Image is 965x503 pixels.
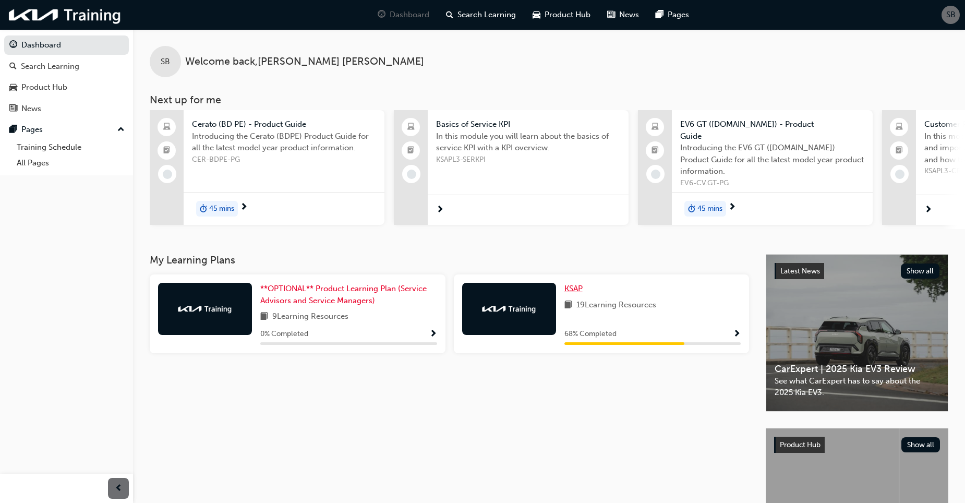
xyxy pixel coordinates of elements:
a: Dashboard [4,35,129,55]
span: duration-icon [688,202,695,215]
span: CarExpert | 2025 Kia EV3 Review [775,363,939,375]
span: In this module you will learn about the basics of service KPI with a KPI overview. [436,130,620,154]
div: Pages [21,124,43,136]
a: **OPTIONAL** Product Learning Plan (Service Advisors and Service Managers) [260,283,437,306]
span: Show Progress [733,330,741,339]
div: Product Hub [21,81,67,93]
span: Introducing the Cerato (BDPE) Product Guide for all the latest model year product information. [192,130,376,154]
span: 45 mins [209,203,234,215]
a: KSAP [564,283,587,295]
span: See what CarExpert has to say about the 2025 Kia EV3. [775,375,939,399]
span: car-icon [533,8,540,21]
a: guage-iconDashboard [369,4,438,26]
h3: My Learning Plans [150,254,749,266]
div: Search Learning [21,61,79,73]
span: Welcome back , [PERSON_NAME] [PERSON_NAME] [185,56,424,68]
img: kia-training [480,304,538,314]
span: guage-icon [378,8,385,21]
a: pages-iconPages [647,4,697,26]
a: Cerato (BD PE) - Product GuideIntroducing the Cerato (BDPE) Product Guide for all the latest mode... [150,110,384,225]
h3: Next up for me [133,94,965,106]
span: **OPTIONAL** Product Learning Plan (Service Advisors and Service Managers) [260,284,427,305]
span: duration-icon [200,202,207,215]
span: next-icon [436,206,444,215]
a: News [4,99,129,118]
span: KSAPL3-SERKPI [436,154,620,166]
span: Introducing the EV6 GT ([DOMAIN_NAME]) Product Guide for all the latest model year product inform... [680,142,864,177]
span: 45 mins [697,203,722,215]
span: car-icon [9,83,17,92]
span: booktick-icon [407,144,415,158]
span: Basics of Service KPI [436,118,620,130]
span: learningRecordVerb_NONE-icon [651,170,660,179]
a: Product HubShow all [774,437,940,453]
a: All Pages [13,155,129,171]
span: EV6-CV.GT-PG [680,177,864,189]
span: Pages [668,9,689,21]
button: Show all [901,437,940,452]
span: 0 % Completed [260,328,308,340]
button: DashboardSearch LearningProduct HubNews [4,33,129,120]
span: Show Progress [429,330,437,339]
a: EV6 GT ([DOMAIN_NAME]) - Product GuideIntroducing the EV6 GT ([DOMAIN_NAME]) Product Guide for al... [638,110,873,225]
div: News [21,103,41,115]
span: learningRecordVerb_NONE-icon [407,170,416,179]
span: SB [161,56,170,68]
a: Latest NewsShow all [775,263,939,280]
span: book-icon [260,310,268,324]
a: Training Schedule [13,139,129,155]
a: news-iconNews [599,4,647,26]
span: booktick-icon [896,144,903,158]
button: Show Progress [733,328,741,341]
span: search-icon [446,8,453,21]
span: laptop-icon [652,121,659,134]
img: kia-training [5,4,125,26]
button: Pages [4,120,129,139]
img: kia-training [176,304,234,314]
span: learningRecordVerb_NONE-icon [895,170,904,179]
span: pages-icon [656,8,664,21]
span: book-icon [564,299,572,312]
span: Product Hub [545,9,590,21]
button: Show Progress [429,328,437,341]
span: Dashboard [390,9,429,21]
a: Basics of Service KPIIn this module you will learn about the basics of service KPI with a KPI ove... [394,110,629,225]
span: SB [946,9,956,21]
span: Latest News [780,267,820,276]
span: KSAP [564,284,583,293]
span: CER-BDPE-PG [192,154,376,166]
span: news-icon [9,104,17,114]
span: Search Learning [457,9,516,21]
span: prev-icon [115,482,123,495]
span: EV6 GT ([DOMAIN_NAME]) - Product Guide [680,118,864,142]
span: 19 Learning Resources [576,299,656,312]
span: laptop-icon [896,121,903,134]
span: laptop-icon [163,121,171,134]
span: search-icon [9,62,17,71]
span: Product Hub [780,440,821,449]
span: 68 % Completed [564,328,617,340]
span: pages-icon [9,125,17,135]
span: next-icon [924,206,932,215]
span: 9 Learning Resources [272,310,348,324]
span: guage-icon [9,41,17,50]
span: booktick-icon [652,144,659,158]
a: search-iconSearch Learning [438,4,524,26]
span: learningRecordVerb_NONE-icon [163,170,172,179]
a: car-iconProduct Hub [524,4,599,26]
span: Cerato (BD PE) - Product Guide [192,118,376,130]
a: Product Hub [4,78,129,97]
button: SB [942,6,960,24]
span: next-icon [240,203,248,212]
span: next-icon [728,203,736,212]
button: Show all [901,264,940,279]
span: laptop-icon [407,121,415,134]
a: Search Learning [4,57,129,76]
a: Latest NewsShow allCarExpert | 2025 Kia EV3 ReviewSee what CarExpert has to say about the 2025 Ki... [766,254,948,412]
span: booktick-icon [163,144,171,158]
span: up-icon [117,123,125,137]
span: news-icon [607,8,615,21]
span: News [619,9,639,21]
